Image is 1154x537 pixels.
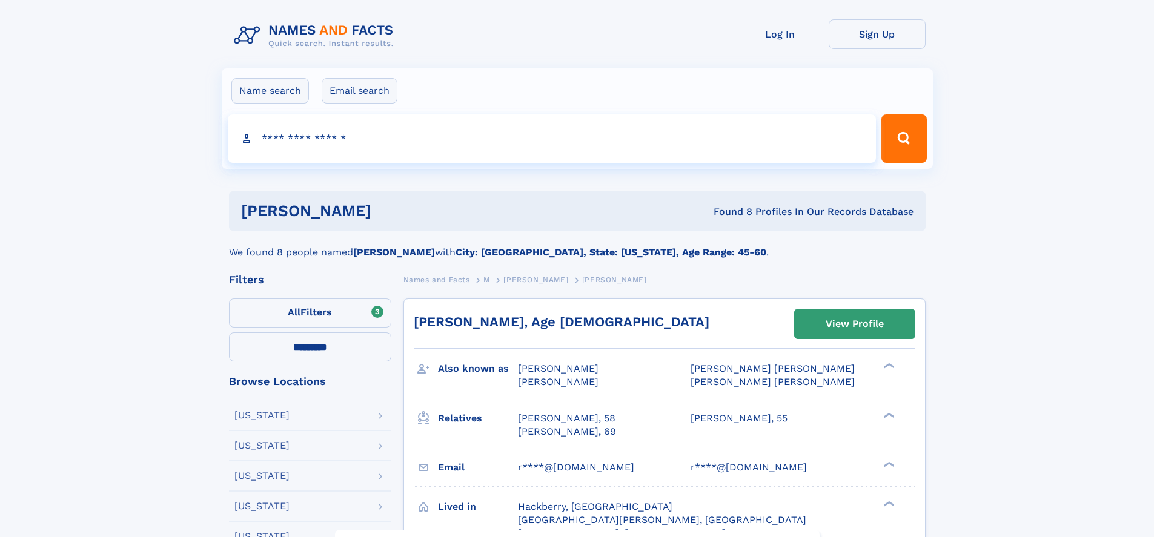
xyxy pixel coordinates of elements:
[483,272,490,287] a: M
[881,411,895,419] div: ❯
[234,471,290,481] div: [US_STATE]
[241,203,543,219] h1: [PERSON_NAME]
[229,274,391,285] div: Filters
[503,272,568,287] a: [PERSON_NAME]
[732,19,829,49] a: Log In
[518,412,615,425] a: [PERSON_NAME], 58
[826,310,884,338] div: View Profile
[503,275,568,284] span: [PERSON_NAME]
[229,19,403,52] img: Logo Names and Facts
[582,275,647,284] span: [PERSON_NAME]
[518,363,599,374] span: [PERSON_NAME]
[881,499,895,507] div: ❯
[456,246,766,258] b: City: [GEOGRAPHIC_DATA], State: [US_STATE], Age Range: 45-60
[483,275,490,284] span: M
[234,410,290,420] div: [US_STATE]
[795,309,915,338] a: View Profile
[518,514,806,525] span: [GEOGRAPHIC_DATA][PERSON_NAME], [GEOGRAPHIC_DATA]
[691,363,855,374] span: [PERSON_NAME] [PERSON_NAME]
[438,496,518,517] h3: Lived in
[231,78,309,104] label: Name search
[881,362,895,370] div: ❯
[288,306,300,318] span: All
[542,205,914,219] div: Found 8 Profiles In Our Records Database
[438,358,518,379] h3: Also known as
[691,376,855,387] span: [PERSON_NAME] [PERSON_NAME]
[691,412,788,425] a: [PERSON_NAME], 55
[518,501,672,512] span: Hackberry, [GEOGRAPHIC_DATA]
[518,425,616,438] a: [PERSON_NAME], 69
[438,408,518,429] h3: Relatives
[881,460,895,468] div: ❯
[229,376,391,387] div: Browse Locations
[229,298,391,328] label: Filters
[829,19,926,49] a: Sign Up
[234,441,290,450] div: [US_STATE]
[881,114,926,163] button: Search Button
[229,231,926,260] div: We found 8 people named with .
[234,501,290,511] div: [US_STATE]
[414,314,709,329] a: [PERSON_NAME], Age [DEMOGRAPHIC_DATA]
[518,376,599,387] span: [PERSON_NAME]
[438,457,518,478] h3: Email
[322,78,397,104] label: Email search
[228,114,877,163] input: search input
[403,272,470,287] a: Names and Facts
[353,246,435,258] b: [PERSON_NAME]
